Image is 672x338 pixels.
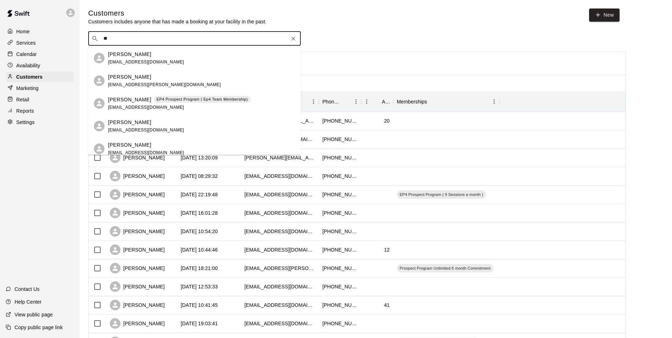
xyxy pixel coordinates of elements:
div: [PERSON_NAME] [110,300,165,310]
div: Joju Thomas [94,121,105,131]
button: Sort [427,97,437,107]
div: Phone Number [322,92,341,112]
div: Julienne Kim [94,98,105,109]
div: neshajovic@gmail.com [244,191,315,198]
div: jenheerwig@gmail.com [244,228,315,235]
div: [PERSON_NAME] [110,189,165,200]
div: Julia gilfillan [94,53,105,63]
div: Memberships [393,92,499,112]
button: Menu [351,96,361,107]
a: Availability [6,60,74,71]
div: tomlewis@outlook.com [244,302,315,309]
a: Settings [6,117,74,128]
div: 2025-09-08 13:20:09 [181,154,218,161]
p: Retail [16,96,29,103]
div: matlynch@gmail.com [244,173,315,180]
span: [EMAIL_ADDRESS][PERSON_NAME][DOMAIN_NAME] [108,82,221,87]
div: 2025-09-07 22:19:48 [181,191,218,198]
h5: Customers [88,9,267,18]
div: +19173916752 [322,136,358,143]
p: [PERSON_NAME] [108,73,151,81]
div: gcastillooo31@gmail.com [244,283,315,290]
div: oeborden@icloud.com [244,209,315,216]
p: Copy public page link [15,324,63,331]
div: 2025-09-06 12:53:33 [181,283,218,290]
span: [EMAIL_ADDRESS][DOMAIN_NAME] [108,150,184,155]
p: Marketing [16,85,39,92]
a: Marketing [6,83,74,94]
div: [PERSON_NAME] [110,208,165,218]
div: 12 [384,246,390,253]
div: christopher.joseph.han@gmail.com [244,154,315,161]
div: Memberships [397,92,427,112]
div: Juan Jimenez [94,143,105,154]
div: Prospect Program Unlimited 6 month Commitment [397,264,493,272]
p: Contact Us [15,286,40,293]
a: Services [6,38,74,48]
div: +19177101795 [322,228,358,235]
button: Menu [308,96,319,107]
div: 20 [384,117,390,124]
p: Home [16,28,30,35]
p: [PERSON_NAME] [108,96,151,103]
div: 2025-09-08 08:29:32 [181,173,218,180]
span: [EMAIL_ADDRESS][DOMAIN_NAME] [108,60,184,64]
div: +17186500180 [322,283,358,290]
div: coachkenley@gmail.com [244,246,315,253]
p: View public page [15,311,53,318]
button: Sort [372,97,382,107]
div: +13472203934 [322,246,358,253]
div: [PERSON_NAME] [110,244,165,255]
div: EP4 Prospect Program ( 9 Sessions a month ) [397,190,486,199]
p: [PERSON_NAME] [108,51,151,58]
p: Calendar [16,51,37,58]
button: Sort [341,97,351,107]
div: Email [241,92,319,112]
div: 2025-09-06 18:21:00 [181,265,218,272]
a: Calendar [6,49,74,60]
div: [PERSON_NAME] [110,226,165,237]
span: EP4 Prospect Program ( 9 Sessions a month ) [397,192,486,197]
a: Reports [6,106,74,116]
p: Customers [16,73,43,80]
div: 2025-09-07 16:01:28 [181,209,218,216]
span: [EMAIL_ADDRESS][DOMAIN_NAME] [108,128,184,133]
p: Customers includes anyone that has made a booking at your facility in the past. [88,18,267,25]
button: Clear [288,34,298,44]
p: Settings [16,119,35,126]
div: +19176767047 [322,173,358,180]
a: Home [6,26,74,37]
div: +19172825511 [322,117,358,124]
p: EP4 Prospect Program ( Ep4 Team Membership) [157,96,248,102]
div: 2025-09-06 10:41:45 [181,302,218,309]
div: Jayce Lee [94,75,105,86]
div: +447795106655 [322,302,358,309]
div: [PERSON_NAME] [110,263,165,274]
div: +16468126230 [322,191,358,198]
p: Availability [16,62,40,69]
a: Customers [6,72,74,82]
div: [PERSON_NAME] [110,152,165,163]
div: [PERSON_NAME] [110,281,165,292]
div: 2025-09-07 10:54:20 [181,228,218,235]
div: Age [361,92,393,112]
span: Prospect Program Unlimited 6 month Commitment [397,265,493,271]
p: Services [16,39,36,46]
div: jaydenp7208@gmail.com [244,320,315,327]
div: Age [382,92,390,112]
div: eve.adames@icloud.com [244,265,315,272]
div: +16467851142 [322,209,358,216]
a: Retail [6,94,74,105]
div: +13476843167 [322,265,358,272]
a: New [589,9,620,22]
p: [PERSON_NAME] [108,141,151,149]
div: +12014525786 [322,154,358,161]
